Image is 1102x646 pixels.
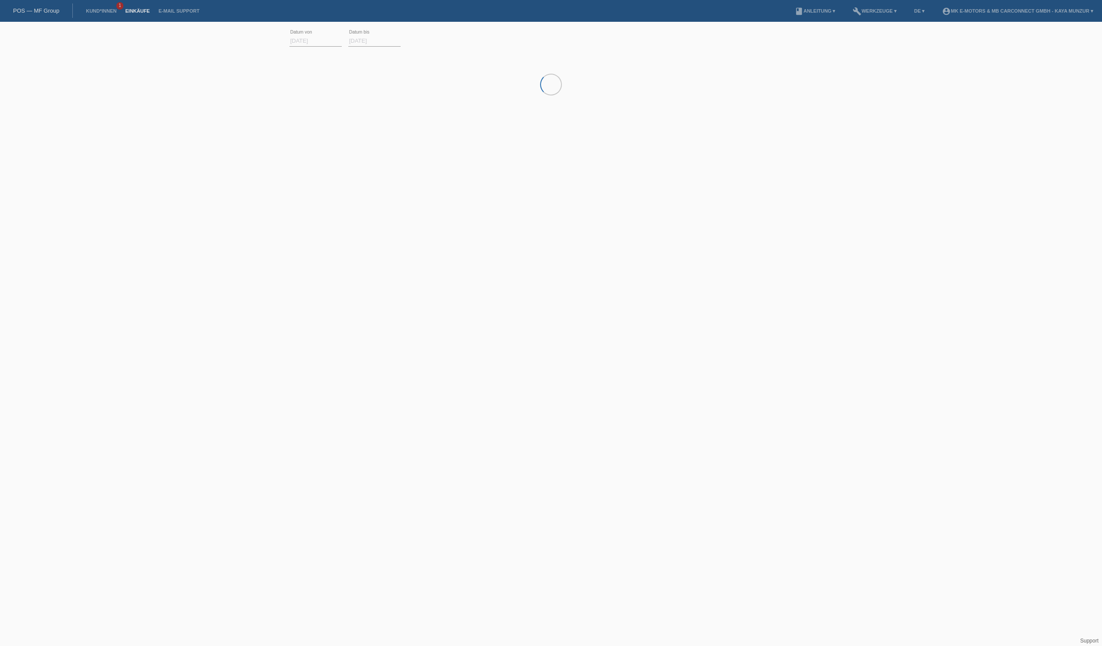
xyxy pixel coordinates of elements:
[795,7,803,16] i: book
[13,7,59,14] a: POS — MF Group
[790,8,840,14] a: bookAnleitung ▾
[121,8,154,14] a: Einkäufe
[938,8,1098,14] a: account_circleMK E-MOTORS & MB CarConnect GmbH - Kaya Munzur ▾
[853,7,861,16] i: build
[848,8,901,14] a: buildWerkzeuge ▾
[942,7,951,16] i: account_circle
[82,8,121,14] a: Kund*innen
[1080,638,1099,644] a: Support
[116,2,123,10] span: 1
[154,8,204,14] a: E-Mail Support
[910,8,929,14] a: DE ▾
